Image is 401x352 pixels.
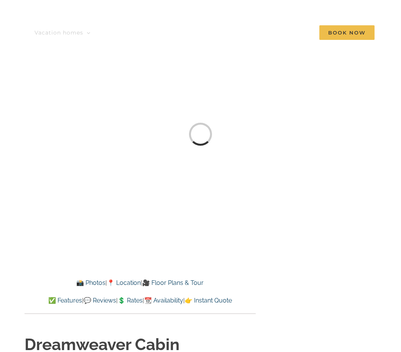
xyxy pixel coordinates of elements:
[171,25,218,40] a: Deals & More
[107,279,141,286] a: 📍 Location
[25,278,256,288] p: | |
[35,30,83,35] span: Vacation homes
[108,30,146,35] span: Things to do
[189,123,212,146] div: Loading...
[108,25,153,40] a: Things to do
[235,30,253,35] span: About
[48,297,82,304] a: ✅ Features
[142,279,204,286] a: 🎥 Floor Plans & Tour
[26,6,156,23] img: Branson Family Retreats Logo
[185,297,232,304] a: 👉 Instant Quote
[278,30,302,35] span: Contact
[235,25,261,40] a: About
[35,25,375,40] nav: Main Menu
[278,25,302,40] a: Contact
[25,296,256,306] p: | | | |
[35,25,90,40] a: Vacation homes
[319,25,375,40] span: Book Now
[171,30,210,35] span: Deals & More
[144,297,183,304] a: 📆 Availability
[118,297,143,304] a: 💲 Rates
[76,279,105,286] a: 📸 Photos
[84,297,116,304] a: 💬 Reviews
